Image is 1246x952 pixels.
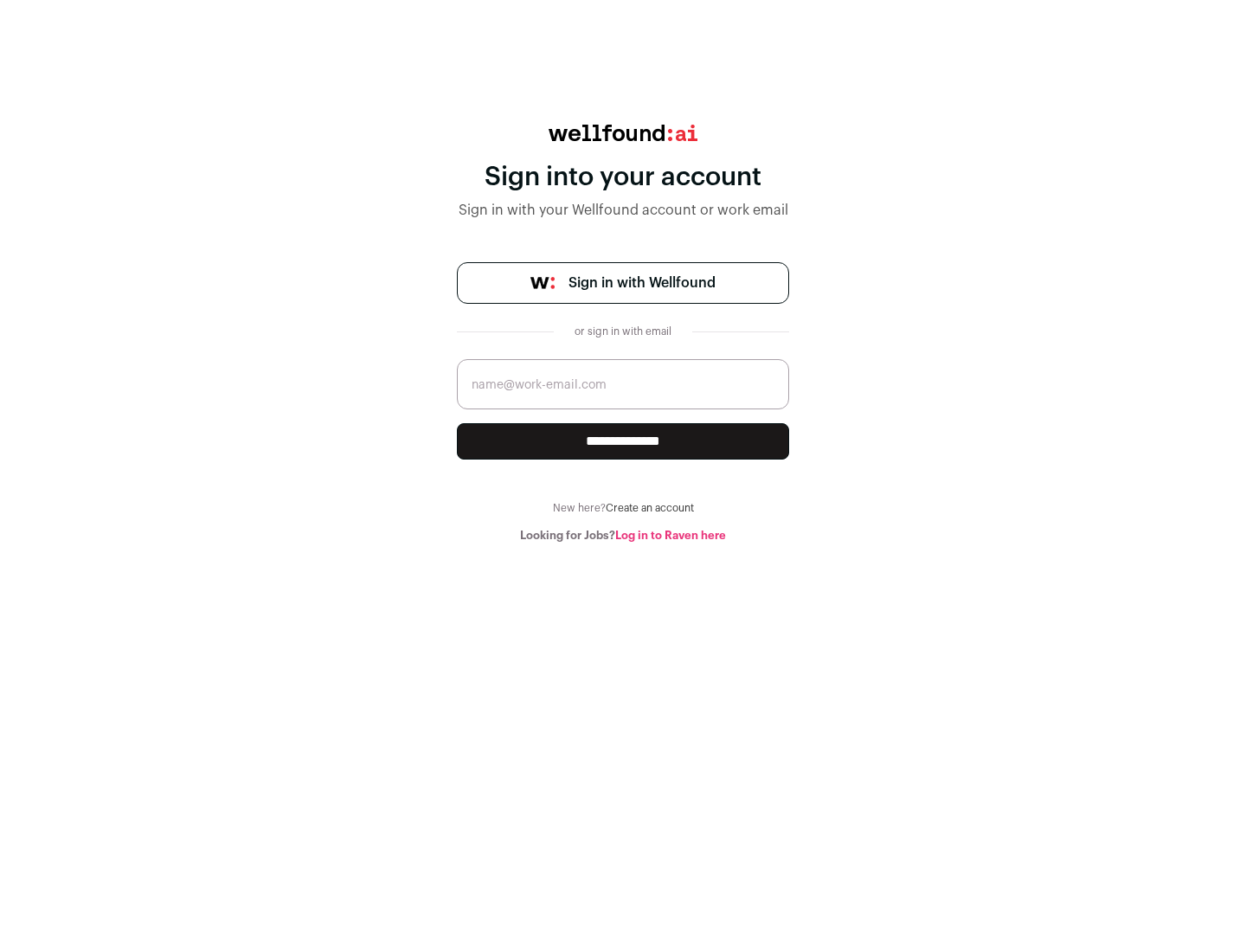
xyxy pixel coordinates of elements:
[457,162,789,193] div: Sign into your account
[549,125,697,141] img: wellfound:ai
[568,273,716,293] span: Sign in with Wellfound
[530,277,555,289] img: wellfound-symbol-flush-black-fb3c872781a75f747ccb3a119075da62bfe97bd399995f84a933054e44a575c4.png
[457,200,789,221] div: Sign in with your Wellfound account or work email
[615,530,726,541] a: Log in to Raven here
[457,501,789,515] div: New here?
[457,359,789,409] input: name@work-email.com
[568,325,678,338] div: or sign in with email
[457,262,789,304] a: Sign in with Wellfound
[457,529,789,543] div: Looking for Jobs?
[606,503,694,513] a: Create an account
